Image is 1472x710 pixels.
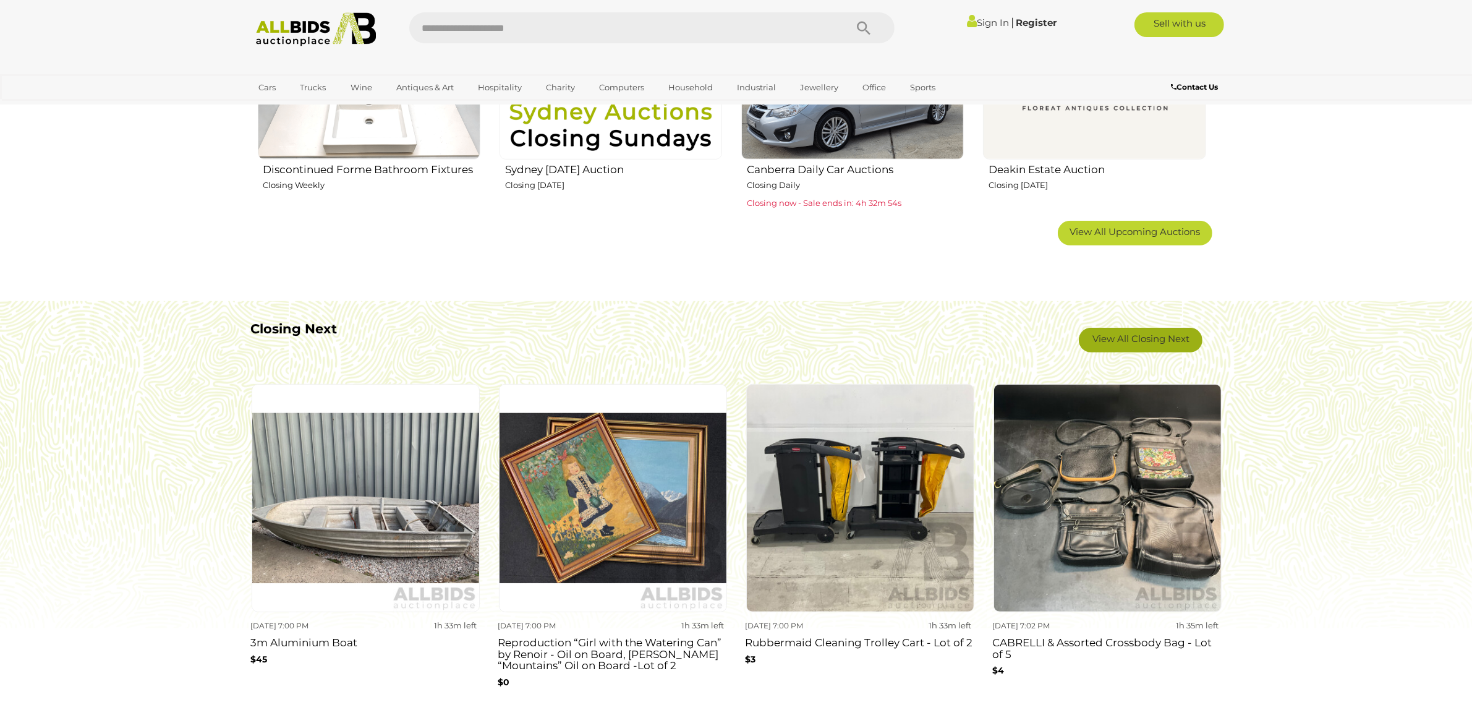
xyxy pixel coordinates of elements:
[1058,221,1212,246] a: View All Upcoming Auctions
[1011,15,1014,29] span: |
[591,77,652,98] a: Computers
[499,384,727,612] img: Reproduction “Girl with the Watering Can” by Renoir - Oil on Board, Richard Hansen “Mountains” Oi...
[251,619,361,633] div: [DATE] 7:00 PM
[263,178,480,192] p: Closing Weekly
[1134,12,1224,37] a: Sell with us
[251,98,355,118] a: [GEOGRAPHIC_DATA]
[993,384,1222,612] img: CABRELLI & Assorted Crossbody Bag - Lot of 5
[505,161,722,176] h2: Sydney [DATE] Auction
[729,77,784,98] a: Industrial
[1070,226,1200,237] span: View All Upcoming Auctions
[498,383,727,703] a: [DATE] 7:00 PM 1h 33m left Reproduction “Girl with the Watering Can” by Renoir - Oil on Board, [P...
[1016,17,1057,28] a: Register
[1176,620,1219,630] strong: 1h 35m left
[747,161,964,176] h2: Canberra Daily Car Auctions
[746,383,974,703] a: [DATE] 7:00 PM 1h 33m left Rubbermaid Cleaning Trolley Cart - Lot of 2 $3
[251,654,268,665] b: $45
[292,77,334,98] a: Trucks
[792,77,846,98] a: Jewellery
[833,12,895,43] button: Search
[989,161,1206,176] h2: Deakin Estate Auction
[251,77,284,98] a: Cars
[252,384,480,612] img: 3m Aluminium Boat
[470,77,530,98] a: Hospitality
[746,384,974,612] img: Rubbermaid Cleaning Trolley Cart - Lot of 2
[1079,328,1202,353] a: View All Closing Next
[746,619,856,633] div: [DATE] 7:00 PM
[498,677,510,688] b: $0
[993,383,1222,703] a: [DATE] 7:02 PM 1h 35m left CABRELLI & Assorted Crossbody Bag - Lot of 5 $4
[498,619,608,633] div: [DATE] 7:00 PM
[388,77,462,98] a: Antiques & Art
[660,77,721,98] a: Household
[747,178,964,192] p: Closing Daily
[993,619,1103,633] div: [DATE] 7:02 PM
[505,178,722,192] p: Closing [DATE]
[681,620,724,630] strong: 1h 33m left
[854,77,894,98] a: Office
[967,17,1009,28] a: Sign In
[989,178,1206,192] p: Closing [DATE]
[746,654,756,665] b: $3
[342,77,380,98] a: Wine
[993,634,1222,660] h3: CABRELLI & Assorted Crossbody Bag - Lot of 5
[434,620,477,630] strong: 1h 33m left
[1171,80,1221,94] a: Contact Us
[251,383,480,703] a: [DATE] 7:00 PM 1h 33m left 3m Aluminium Boat $45
[746,634,974,649] h3: Rubbermaid Cleaning Trolley Cart - Lot of 2
[251,321,338,336] b: Closing Next
[498,634,727,672] h3: Reproduction “Girl with the Watering Can” by Renoir - Oil on Board, [PERSON_NAME] “Mountains” Oil...
[263,161,480,176] h2: Discontinued Forme Bathroom Fixtures
[251,634,480,649] h3: 3m Aluminium Boat
[249,12,383,46] img: Allbids.com.au
[929,620,971,630] strong: 1h 33m left
[902,77,943,98] a: Sports
[538,77,583,98] a: Charity
[747,198,901,208] span: Closing now - Sale ends in: 4h 32m 54s
[1171,82,1218,92] b: Contact Us
[993,665,1005,676] b: $4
